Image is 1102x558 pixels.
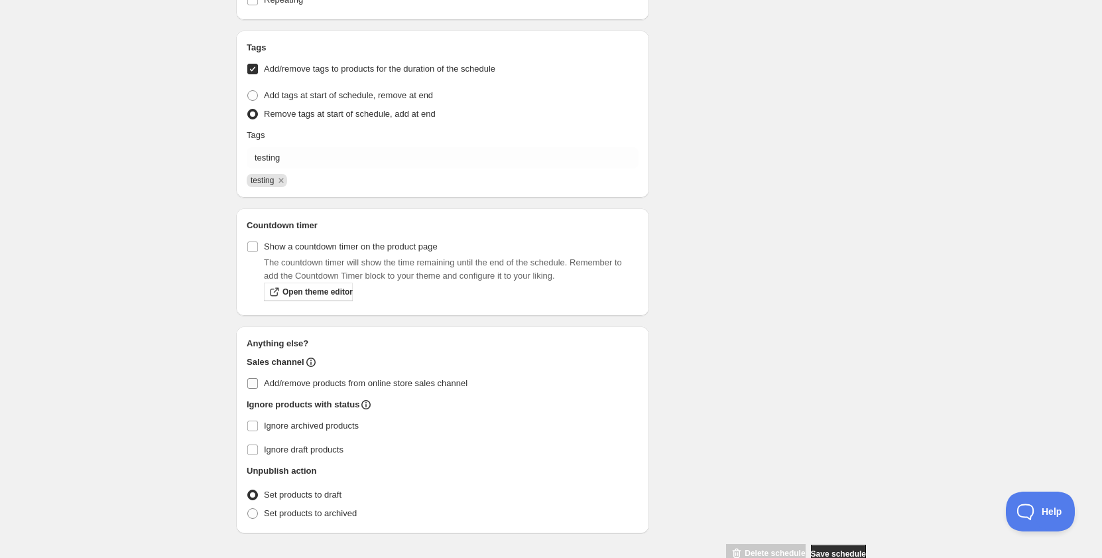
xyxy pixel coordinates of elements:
[264,90,433,100] span: Add tags at start of schedule, remove at end
[247,219,639,232] h2: Countdown timer
[264,490,341,500] span: Set products to draft
[264,421,359,431] span: Ignore archived products
[275,174,287,186] button: Remove testing
[264,283,353,301] a: Open theme editor
[247,464,316,478] h2: Unpublish action
[247,356,304,369] h2: Sales channel
[264,109,436,119] span: Remove tags at start of schedule, add at end
[247,398,359,411] h2: Ignore products with status
[247,129,265,142] p: Tags
[1006,492,1075,531] iframe: Toggle Customer Support
[264,64,495,74] span: Add/remove tags to products for the duration of the schedule
[264,378,467,388] span: Add/remove products from online store sales channel
[264,508,357,518] span: Set products to archived
[264,242,438,251] span: Show a countdown timer on the product page
[247,41,639,54] h2: Tags
[247,337,639,350] h2: Anything else?
[251,176,274,185] span: testing
[264,256,639,283] p: The countdown timer will show the time remaining until the end of the schedule. Remember to add t...
[282,287,353,297] span: Open theme editor
[264,445,343,454] span: Ignore draft products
